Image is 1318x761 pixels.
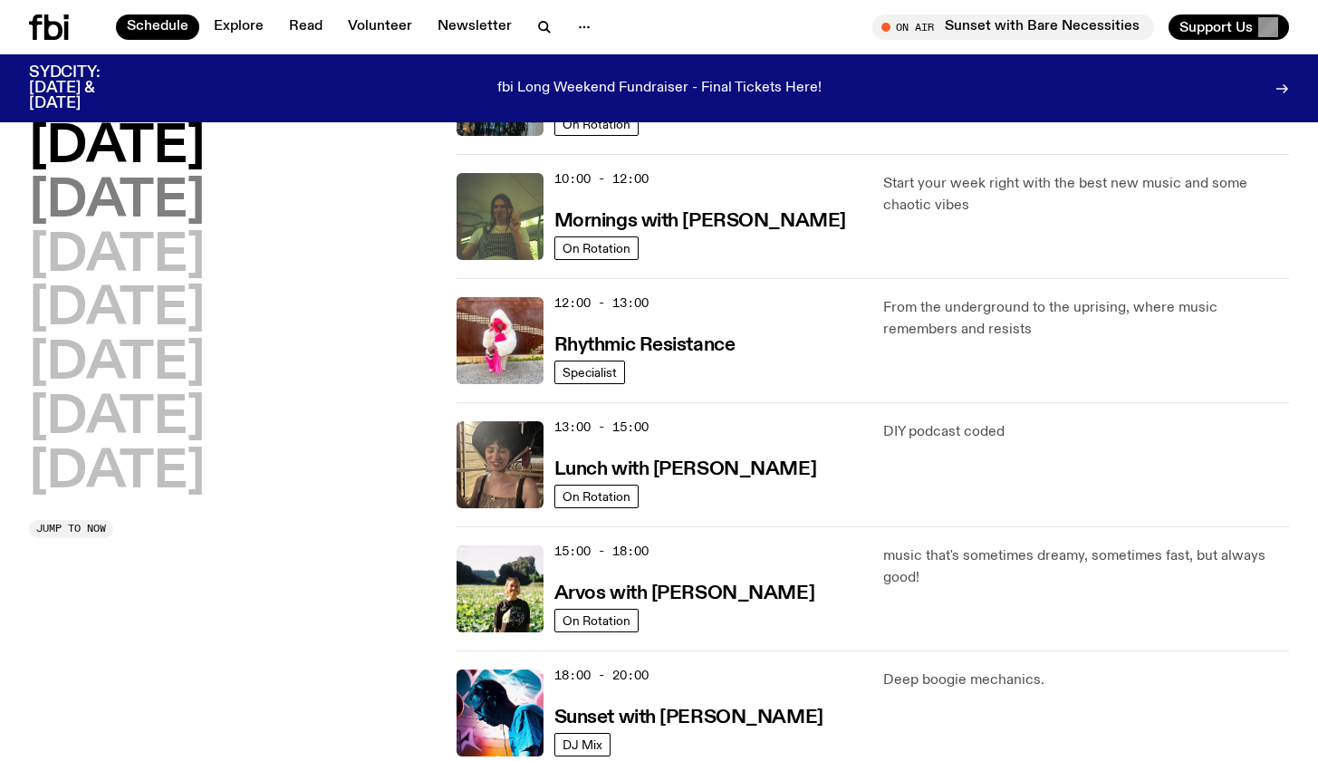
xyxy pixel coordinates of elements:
[883,297,1289,341] p: From the underground to the uprising, where music remembers and resists
[554,112,639,136] a: On Rotation
[554,419,649,436] span: 13:00 - 15:00
[554,236,639,260] a: On Rotation
[554,332,736,355] a: Rhythmic Resistance
[554,485,639,508] a: On Rotation
[29,284,205,335] button: [DATE]
[29,122,205,173] button: [DATE]
[554,543,649,560] span: 15:00 - 18:00
[29,448,205,498] button: [DATE]
[554,457,816,479] a: Lunch with [PERSON_NAME]
[554,208,846,231] a: Mornings with [PERSON_NAME]
[563,117,630,130] span: On Rotation
[554,581,814,603] a: Arvos with [PERSON_NAME]
[497,81,822,97] p: fbi Long Weekend Fundraiser - Final Tickets Here!
[554,708,823,727] h3: Sunset with [PERSON_NAME]
[457,297,544,384] img: Attu crouches on gravel in front of a brown wall. They are wearing a white fur coat with a hood, ...
[457,545,544,632] img: Bri is smiling and wearing a black t-shirt. She is standing in front of a lush, green field. Ther...
[883,173,1289,217] p: Start your week right with the best new music and some chaotic vibes
[29,520,113,538] button: Jump to now
[554,609,639,632] a: On Rotation
[427,14,523,40] a: Newsletter
[203,14,274,40] a: Explore
[883,669,1289,691] p: Deep boogie mechanics.
[457,669,544,756] img: Simon Caldwell stands side on, looking downwards. He has headphones on. Behind him is a brightly ...
[29,339,205,390] button: [DATE]
[554,170,649,188] span: 10:00 - 12:00
[872,14,1154,40] button: On AirSunset with Bare Necessities
[883,421,1289,443] p: DIY podcast coded
[36,524,106,534] span: Jump to now
[29,393,205,444] button: [DATE]
[554,336,736,355] h3: Rhythmic Resistance
[116,14,199,40] a: Schedule
[563,489,630,503] span: On Rotation
[278,14,333,40] a: Read
[883,545,1289,589] p: music that's sometimes dreamy, sometimes fast, but always good!
[563,241,630,255] span: On Rotation
[457,173,544,260] img: Jim Kretschmer in a really cute outfit with cute braids, standing on a train holding up a peace s...
[1169,14,1289,40] button: Support Us
[554,460,816,479] h3: Lunch with [PERSON_NAME]
[563,737,602,751] span: DJ Mix
[29,231,205,282] button: [DATE]
[337,14,423,40] a: Volunteer
[563,613,630,627] span: On Rotation
[29,65,145,111] h3: SYDCITY: [DATE] & [DATE]
[554,584,814,603] h3: Arvos with [PERSON_NAME]
[554,294,649,312] span: 12:00 - 13:00
[563,365,617,379] span: Specialist
[554,361,625,384] a: Specialist
[554,733,611,756] a: DJ Mix
[1179,19,1253,35] span: Support Us
[554,667,649,684] span: 18:00 - 20:00
[554,212,846,231] h3: Mornings with [PERSON_NAME]
[29,177,205,227] button: [DATE]
[554,705,823,727] a: Sunset with [PERSON_NAME]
